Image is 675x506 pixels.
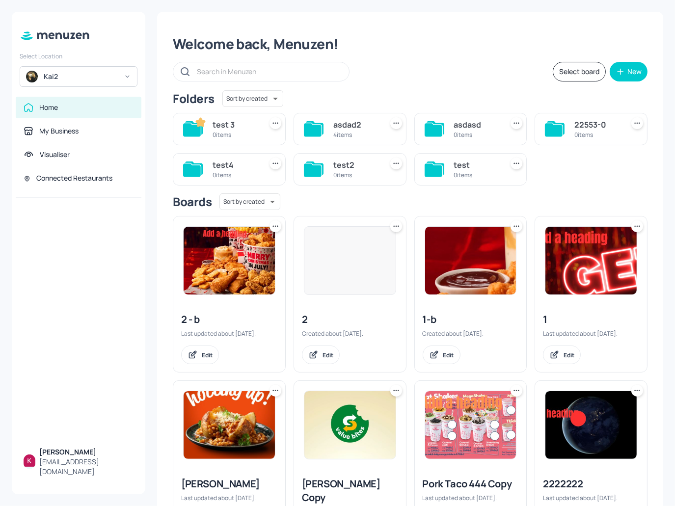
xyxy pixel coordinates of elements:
[184,227,275,294] img: 2025-08-04-1754333393155vhvmy2hpzrc.jpeg
[425,391,516,459] img: 2025-08-09-1754765089600xzyclyutpsk.jpeg
[543,477,639,491] div: 2222222
[213,159,258,171] div: test4
[454,131,499,139] div: 0 items
[333,119,378,131] div: asdad2
[423,313,519,326] div: 1-b
[543,494,639,502] div: Last updated about [DATE].
[610,62,648,81] button: New
[39,103,58,112] div: Home
[564,351,574,359] div: Edit
[39,126,79,136] div: My Business
[545,391,637,459] img: 2025-07-31-1753949858356ya9dtfnusbi.jpeg
[543,329,639,338] div: Last updated about [DATE].
[173,194,212,210] div: Boards
[181,494,277,502] div: Last updated about [DATE].
[333,171,378,179] div: 0 items
[423,477,519,491] div: Pork Taco 444 Copy
[425,227,516,294] img: 2025-08-04-1754305479136vc23vm0j9vr.jpeg
[443,351,454,359] div: Edit
[222,89,283,108] div: Sort by created
[454,119,499,131] div: asdasd
[302,329,398,338] div: Created about [DATE].
[323,351,333,359] div: Edit
[173,91,215,107] div: Folders
[574,131,620,139] div: 0 items
[39,447,134,457] div: [PERSON_NAME]
[553,62,606,81] button: Select board
[543,313,639,326] div: 1
[333,131,378,139] div: 4 items
[574,119,620,131] div: 22553-0
[24,454,35,466] img: ALm5wu0uMJs5_eqw6oihenv1OotFdBXgP3vgpp2z_jxl=s96-c
[181,313,277,326] div: 2 - b
[202,351,213,359] div: Edit
[36,173,112,183] div: Connected Restaurants
[39,457,134,477] div: [EMAIL_ADDRESS][DOMAIN_NAME]
[545,227,637,294] img: 2025-08-04-1754305660757xv9gr5oquga.jpeg
[454,171,499,179] div: 0 items
[213,171,258,179] div: 0 items
[181,329,277,338] div: Last updated about [DATE].
[304,391,396,459] img: 2025-09-18-1758214637991pr5s0nzly5.jpeg
[20,52,137,60] div: Select Location
[181,477,277,491] div: [PERSON_NAME]
[219,192,280,212] div: Sort by created
[423,329,519,338] div: Created about [DATE].
[454,159,499,171] div: test
[26,71,38,82] img: avatar
[627,68,642,75] div: New
[184,391,275,459] img: 2025-08-04-17542828874751hy7ke745zt.jpeg
[44,72,118,81] div: Kai2
[40,150,70,160] div: Visualiser
[302,313,398,326] div: 2
[302,477,398,505] div: [PERSON_NAME] Copy
[213,119,258,131] div: test 3
[173,35,648,53] div: Welcome back, Menuzen!
[423,494,519,502] div: Last updated about [DATE].
[333,159,378,171] div: test2
[213,131,258,139] div: 0 items
[197,64,339,79] input: Search in Menuzen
